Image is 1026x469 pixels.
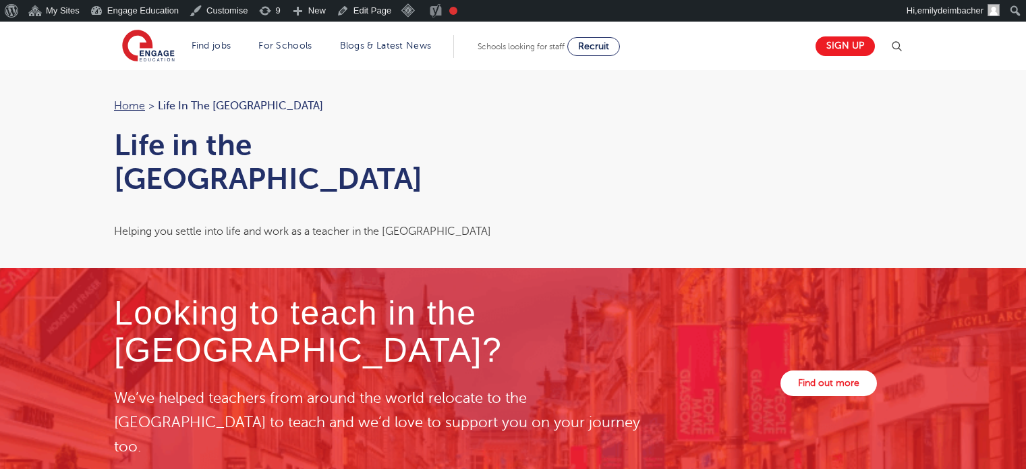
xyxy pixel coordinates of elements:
[567,37,620,56] a: Recruit
[114,223,500,240] div: Helping you settle into life and work as a teacher in the [GEOGRAPHIC_DATA]
[122,30,175,63] img: Engage Education
[578,41,609,51] span: Recruit
[192,40,231,51] a: Find jobs
[114,295,648,369] h4: Looking to teach in the [GEOGRAPHIC_DATA]?
[158,97,323,115] span: Life in the [GEOGRAPHIC_DATA]
[917,5,984,16] span: emilydeimbacher
[816,36,875,56] a: Sign up
[114,386,648,459] p: We’ve helped teachers from around the world relocate to the [GEOGRAPHIC_DATA] to teach and we’d l...
[780,370,877,396] a: Find out more
[114,100,145,112] a: Home
[449,7,457,15] div: Focus keyphrase not set
[148,100,154,112] span: >
[114,128,500,196] h1: Life in the [GEOGRAPHIC_DATA]
[478,42,565,51] span: Schools looking for staff
[258,40,312,51] a: For Schools
[340,40,432,51] a: Blogs & Latest News
[114,97,500,115] nav: breadcrumb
